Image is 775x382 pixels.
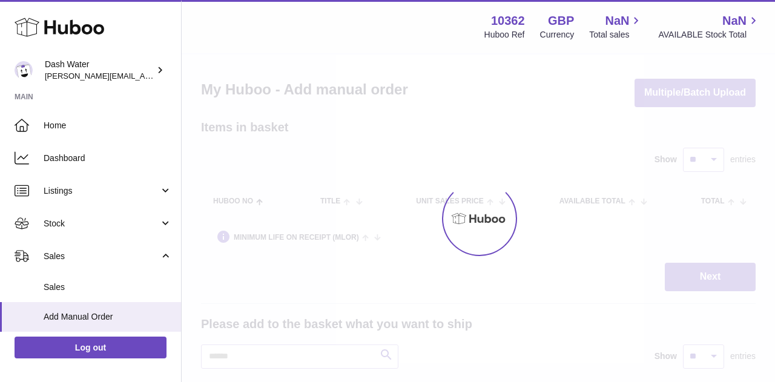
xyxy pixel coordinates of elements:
a: Log out [15,337,167,358]
span: Home [44,120,172,131]
strong: GBP [548,13,574,29]
span: Sales [44,251,159,262]
span: NaN [605,13,629,29]
span: Stock [44,218,159,229]
a: NaN AVAILABLE Stock Total [658,13,760,41]
span: Dashboard [44,153,172,164]
div: Huboo Ref [484,29,525,41]
span: Add Manual Order [44,311,172,323]
span: [PERSON_NAME][EMAIL_ADDRESS][DOMAIN_NAME] [45,71,243,81]
strong: 10362 [491,13,525,29]
span: Total sales [589,29,643,41]
span: NaN [722,13,747,29]
div: Currency [540,29,575,41]
span: Listings [44,185,159,197]
img: james@dash-water.com [15,61,33,79]
span: AVAILABLE Stock Total [658,29,760,41]
span: Sales [44,282,172,293]
div: Dash Water [45,59,154,82]
a: NaN Total sales [589,13,643,41]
